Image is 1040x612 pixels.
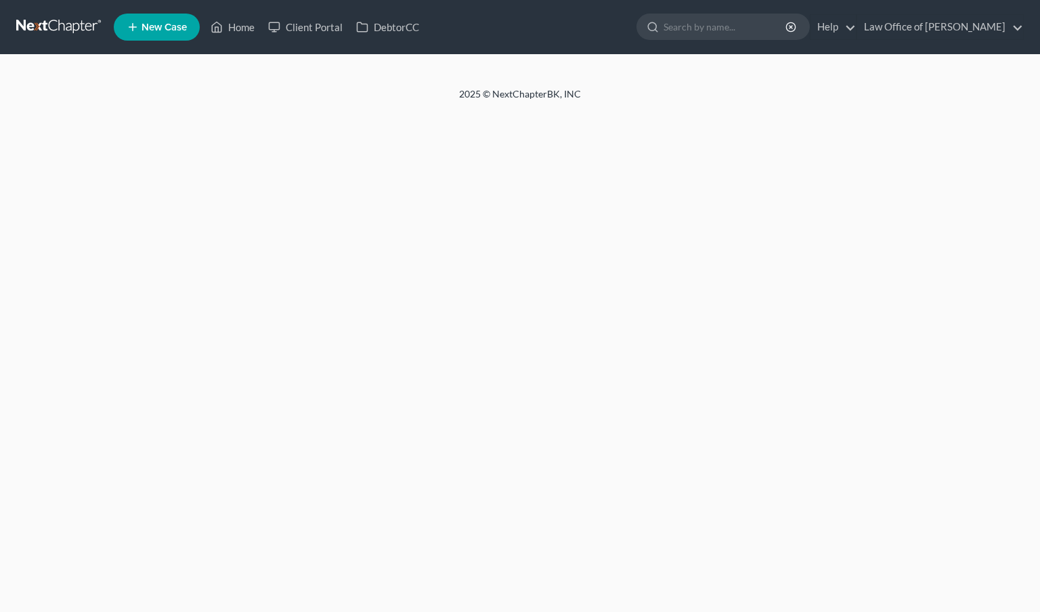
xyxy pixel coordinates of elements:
a: Help [810,15,856,39]
span: New Case [142,22,187,32]
div: 2025 © NextChapterBK, INC [134,87,906,112]
a: Client Portal [261,15,349,39]
a: DebtorCC [349,15,426,39]
a: Law Office of [PERSON_NAME] [857,15,1023,39]
input: Search by name... [664,14,787,39]
a: Home [204,15,261,39]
